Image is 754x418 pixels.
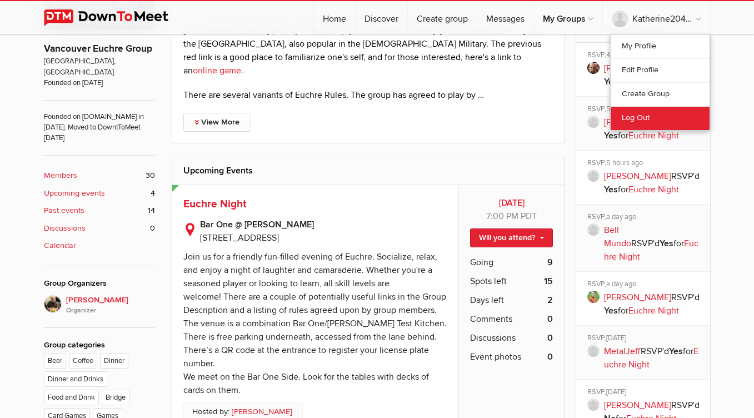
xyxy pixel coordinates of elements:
[544,275,553,288] b: 15
[44,222,155,235] a: Discussions 0
[232,406,292,418] a: [PERSON_NAME]
[606,387,626,396] span: [DATE]
[470,350,521,364] span: Event photos
[547,293,553,307] b: 2
[183,157,553,184] h2: Upcoming Events
[606,158,643,167] span: 5 hours ago
[604,346,698,370] a: Euchre Night
[628,305,679,316] a: Euchre Night
[611,58,710,82] a: Edit Profile
[587,387,702,399] div: RSVP,
[603,1,710,34] a: Katherine20427
[146,170,155,182] span: 30
[183,88,553,102] p: There are several variants of Euchre Rules. The group has agreed to play by …
[604,238,698,262] a: Euchre Night
[44,339,155,351] div: Group categories
[604,62,702,88] p: RSVP'd for
[628,130,679,141] a: Euchre Night
[44,205,84,217] b: Past events
[66,306,155,316] i: Organizer
[547,331,553,345] b: 0
[150,222,155,235] span: 0
[628,184,679,195] a: Euchre Night
[611,106,710,130] a: Log Out
[604,130,618,141] b: Yes
[44,240,155,252] a: Calendar
[604,170,702,196] p: RSVP'd for
[606,280,636,288] span: a day ago
[44,187,155,200] a: Upcoming events 4
[669,346,683,357] b: Yes
[587,51,702,62] div: RSVP,
[470,293,504,307] span: Days left
[44,187,105,200] b: Upcoming events
[604,171,671,182] a: [PERSON_NAME]
[606,104,643,113] span: 5 hours ago
[604,76,618,87] b: Yes
[200,232,279,243] span: [STREET_ADDRESS]
[44,100,155,144] span: Founded on [DOMAIN_NAME] in [DATE]. Moved to DowntToMeet [DATE]
[470,256,493,269] span: Going
[44,205,155,217] a: Past events 14
[547,312,553,326] b: 0
[604,184,618,195] b: Yes
[534,1,602,34] a: My Groups
[521,211,537,222] span: America/Vancouver
[587,104,702,116] div: RSVP,
[44,9,186,26] img: DownToMeet
[44,295,155,316] a: [PERSON_NAME]Organizer
[606,51,642,59] span: 4 hours ago
[44,222,86,235] b: Discussions
[587,280,702,291] div: RSVP,
[44,295,62,313] img: Keith Paterson
[470,275,507,288] span: Spots left
[606,212,636,221] span: a day ago
[587,212,702,223] div: RSVP,
[356,1,407,34] a: Discover
[44,170,155,182] a: Members 30
[200,218,448,231] b: Bar One @ [PERSON_NAME]
[183,197,246,211] a: Euchre Night
[44,56,155,78] span: [GEOGRAPHIC_DATA], [GEOGRAPHIC_DATA]
[587,334,702,345] div: RSVP,
[44,240,76,252] b: Calendar
[151,187,155,200] span: 4
[604,223,702,263] p: RSVP'd for
[470,228,553,247] a: Will you attend?
[44,78,155,88] span: Founded on [DATE]
[470,196,553,210] b: [DATE]
[314,1,355,34] a: Home
[148,205,155,217] span: 14
[587,158,702,170] div: RSVP,
[183,113,251,132] a: View More
[604,345,702,371] p: RSVP'd for
[547,350,553,364] b: 0
[547,256,553,269] b: 9
[604,225,631,249] a: Bell Mundo
[604,346,641,357] a: MetalJeff
[604,292,671,303] a: [PERSON_NAME]
[604,116,702,142] p: RSVP'd for
[470,312,512,326] span: Comments
[604,305,618,316] b: Yes
[408,1,477,34] a: Create group
[44,277,155,290] div: Group Organizers
[193,65,243,76] a: online game.
[44,170,77,182] b: Members
[604,291,702,317] p: RSVP'd for
[477,1,533,34] a: Messages
[66,294,155,316] span: [PERSON_NAME]
[660,238,673,249] b: Yes
[604,400,671,411] a: [PERSON_NAME]
[183,251,447,396] div: Join us for a friendly fun-filled evening of Euchre. Socialize, relax, and enjoy a night of laugh...
[611,82,710,106] a: Create Group
[611,35,710,58] a: My Profile
[486,211,518,222] span: 7:00 PM
[604,63,671,74] a: [PERSON_NAME]
[606,334,626,342] span: [DATE]
[470,331,516,345] span: Discussions
[604,117,671,128] a: [PERSON_NAME]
